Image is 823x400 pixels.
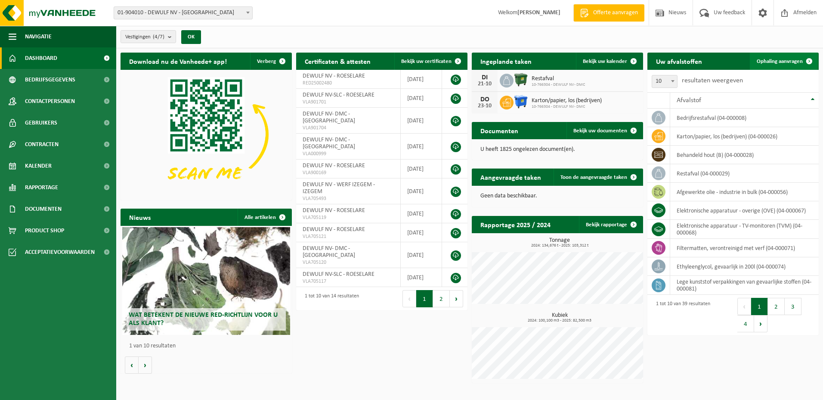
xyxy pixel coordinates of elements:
td: lege kunststof verpakkingen van gevaarlijke stoffen (04-000081) [670,276,819,295]
td: restafval (04-000029) [670,164,819,183]
span: Bekijk uw kalender [583,59,627,64]
a: Alle artikelen [238,209,291,226]
button: 2 [768,298,785,315]
span: Navigatie [25,26,52,47]
td: [DATE] [401,108,442,134]
h2: Certificaten & attesten [296,53,379,69]
span: VLA000999 [303,150,394,157]
h3: Tonnage [476,237,643,248]
span: DEWULF NV-SLC - ROESELARE [303,271,374,278]
button: Vorige [125,356,139,374]
span: Contactpersonen [25,91,75,112]
td: afgewerkte olie - industrie in bulk (04-000056) [670,183,819,201]
span: Toon de aangevraagde taken [560,175,627,180]
h2: Nieuws [121,209,159,225]
span: Gebruikers [25,112,57,134]
span: Documenten [25,198,62,220]
span: DEWULF NV- DMC - [GEOGRAPHIC_DATA] [303,137,355,150]
a: Bekijk uw kalender [576,53,642,70]
img: Download de VHEPlus App [121,70,292,199]
span: 10 [652,75,678,88]
td: karton/papier, los (bedrijven) (04-000026) [670,127,819,146]
td: [DATE] [401,268,442,287]
span: 2024: 134,676 t - 2025: 103,312 t [476,244,643,248]
span: VLA705120 [303,259,394,266]
label: resultaten weergeven [682,77,743,84]
span: DEWULF NV - ROESELARE [303,162,365,169]
div: 1 tot 10 van 14 resultaten [300,289,359,308]
span: Ophaling aanvragen [757,59,803,64]
button: 4 [737,315,754,332]
button: Volgende [139,356,152,374]
a: Bekijk rapportage [579,216,642,233]
button: 1 [751,298,768,315]
h3: Kubiek [476,312,643,323]
td: [DATE] [401,159,442,178]
span: Offerte aanvragen [591,9,640,17]
h2: Documenten [472,122,527,139]
td: [DATE] [401,204,442,223]
button: Next [754,315,767,332]
h2: Ingeplande taken [472,53,540,69]
span: VLA705119 [303,214,394,221]
a: Bekijk uw documenten [566,122,642,139]
a: Ophaling aanvragen [750,53,818,70]
button: Next [450,290,463,307]
td: [DATE] [401,70,442,89]
span: 2024: 100,100 m3 - 2025: 82,500 m3 [476,319,643,323]
img: WB-1100-HPE-GN-01 [514,72,528,87]
h2: Rapportage 2025 / 2024 [472,216,559,233]
td: elektronische apparatuur - overige (OVE) (04-000067) [670,201,819,220]
p: Geen data beschikbaar. [480,193,634,199]
button: Previous [737,298,751,315]
span: Bedrijfsgegevens [25,69,75,91]
h2: Download nu de Vanheede+ app! [121,53,235,69]
button: 2 [433,290,450,307]
td: filtermatten, verontreinigd met verf (04-000071) [670,239,819,257]
td: bedrijfsrestafval (04-000008) [670,109,819,127]
span: VLA901701 [303,99,394,106]
a: Bekijk uw certificaten [394,53,467,70]
td: [DATE] [401,223,442,242]
span: VLA705117 [303,278,394,285]
span: DEWULF NV - ROESELARE [303,207,365,214]
span: DEWULF NV - ROESELARE [303,226,365,233]
button: Previous [402,290,416,307]
h2: Aangevraagde taken [472,169,550,185]
td: [DATE] [401,178,442,204]
span: 01-904010 - DEWULF NV - ROESELARE [114,6,253,19]
span: DEWULF NV - WERF IZEGEM - IZEGEM [303,181,375,195]
button: 1 [416,290,433,307]
span: Product Shop [25,220,64,241]
button: 3 [785,298,801,315]
span: Afvalstof [677,97,701,104]
span: Acceptatievoorwaarden [25,241,95,263]
span: DEWULF NV- DMC - [GEOGRAPHIC_DATA] [303,111,355,124]
strong: [PERSON_NAME] [517,9,560,16]
h2: Uw afvalstoffen [647,53,711,69]
div: DO [476,96,493,103]
span: VLA705493 [303,195,394,202]
button: OK [181,30,201,44]
button: Verberg [250,53,291,70]
span: VLA705121 [303,233,394,240]
span: RED25002480 [303,80,394,87]
span: VLA900169 [303,169,394,176]
a: Toon de aangevraagde taken [554,169,642,186]
div: 1 tot 10 van 39 resultaten [652,297,710,333]
td: elektronische apparatuur - TV-monitoren (TVM) (04-000068) [670,220,819,239]
span: Bekijk uw certificaten [401,59,452,64]
td: ethyleenglycol, gevaarlijk in 200l (04-000074) [670,257,819,276]
span: Restafval [532,75,585,82]
td: [DATE] [401,134,442,159]
span: Vestigingen [125,31,164,44]
span: 10-766304 - DEWULF NV- DMC [532,82,585,87]
count: (4/7) [153,34,164,40]
span: 10-766304 - DEWULF NV- DMC [532,104,602,109]
div: DI [476,74,493,81]
span: DEWULF NV- DMC - [GEOGRAPHIC_DATA] [303,245,355,259]
span: VLA901704 [303,125,394,131]
td: [DATE] [401,242,442,268]
div: 21-10 [476,81,493,87]
img: WB-1100-HPE-BE-01 [514,94,528,109]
